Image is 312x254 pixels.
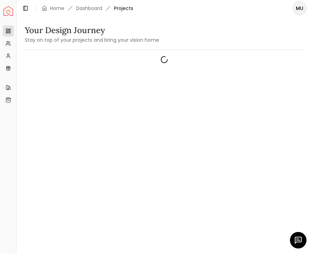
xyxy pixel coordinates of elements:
button: MU [293,1,306,15]
a: Home [50,5,64,12]
span: MU [293,2,306,14]
img: Spacejoy Logo [3,6,13,16]
a: Spacejoy [3,6,13,16]
small: Stay on top of your projects and bring your vision home [25,37,159,43]
span: Projects [114,5,133,12]
h3: Your Design Journey [25,25,159,36]
nav: breadcrumb [42,5,133,12]
a: Dashboard [76,5,102,12]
